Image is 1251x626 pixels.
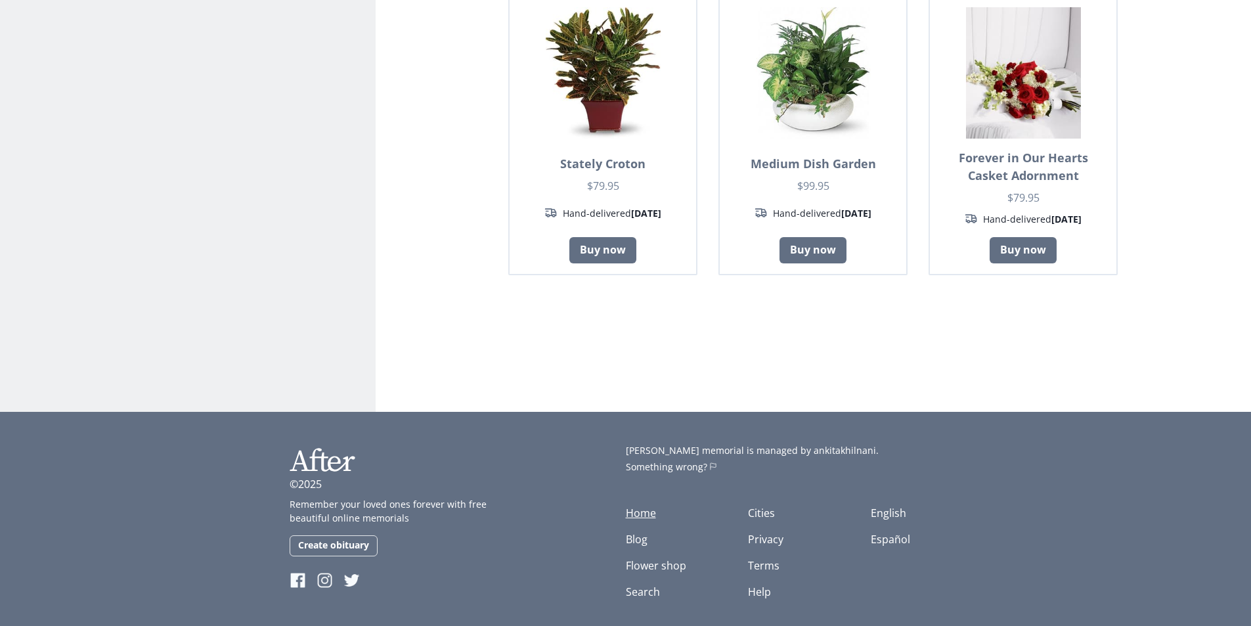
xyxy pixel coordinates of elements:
[290,476,322,492] p: ©2025
[626,585,660,599] a: Search
[290,497,500,525] p: Remember your loved ones forever with free beautiful online memorials
[748,506,775,520] a: Cities
[871,505,962,547] ul: Language list
[626,506,656,520] a: Home
[748,558,779,573] a: Terms
[317,572,333,589] img: Instagram of After
[290,572,306,589] img: Facebook of After
[343,572,360,589] img: Twitter of After
[626,505,717,600] nav: Main site navigation links
[290,535,378,556] a: Create obituary
[871,506,906,520] a: English
[569,237,636,263] a: Buy now
[626,532,647,547] a: Blog
[748,585,771,599] a: Help
[626,444,879,457] span: [PERSON_NAME] memorial is managed by ankitakhilnani.
[871,532,910,547] a: Español
[626,558,686,573] a: Flower shop
[990,237,1057,263] a: Buy now
[748,532,783,547] a: Privacy
[626,460,962,474] a: Something wrong?
[748,505,839,600] nav: Help and legal links
[779,237,846,263] a: Buy now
